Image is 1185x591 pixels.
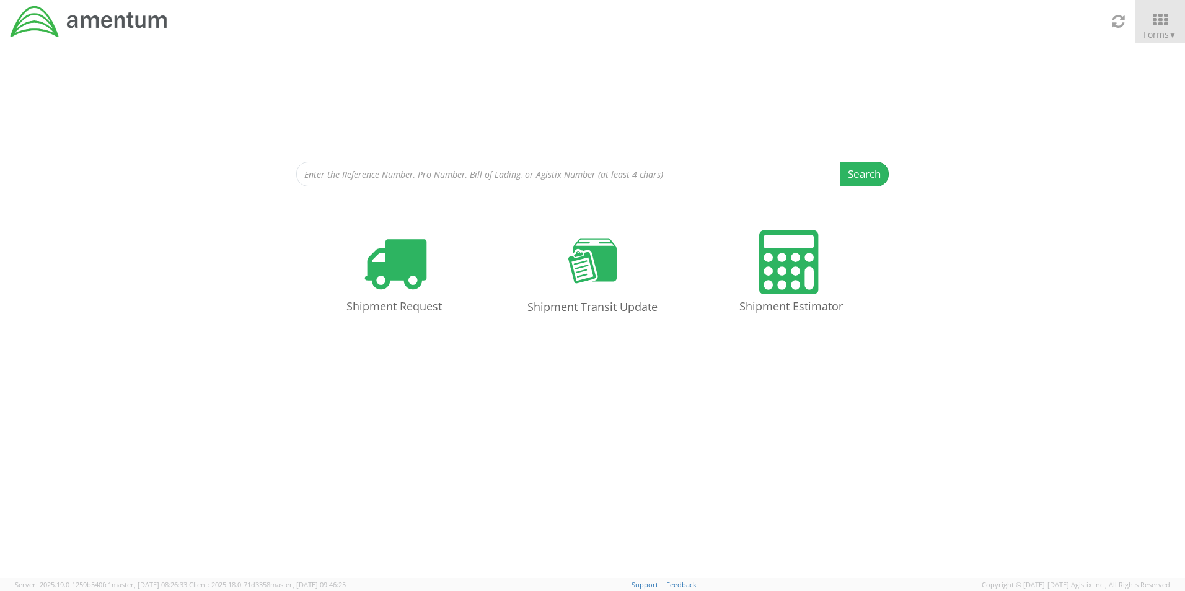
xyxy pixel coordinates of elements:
span: Client: 2025.18.0-71d3358 [189,580,346,589]
h4: Shipment Request [314,300,475,313]
a: Shipment Transit Update [500,217,685,332]
img: dyn-intl-logo-049831509241104b2a82.png [9,4,169,39]
a: Feedback [666,580,697,589]
span: Server: 2025.19.0-1259b540fc1 [15,580,187,589]
span: master, [DATE] 08:26:33 [112,580,187,589]
input: Enter the Reference Number, Pro Number, Bill of Lading, or Agistix Number (at least 4 chars) [296,162,840,186]
h4: Shipment Estimator [710,300,871,313]
a: Shipment Estimator [698,218,884,331]
span: ▼ [1169,30,1176,40]
span: master, [DATE] 09:46:25 [270,580,346,589]
a: Shipment Request [301,218,487,331]
a: Support [632,580,658,589]
button: Search [840,162,889,186]
h4: Shipment Transit Update [512,301,673,313]
span: Forms [1143,28,1176,40]
span: Copyright © [DATE]-[DATE] Agistix Inc., All Rights Reserved [982,580,1170,590]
